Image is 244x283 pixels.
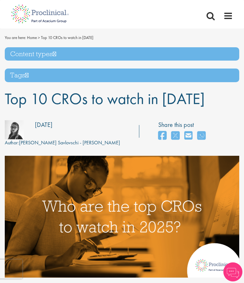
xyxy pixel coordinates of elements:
span: You are here: [5,35,26,40]
span: Top 10 CROs to watch in [DATE] [5,89,205,109]
h3: Tags [5,69,239,82]
a: share on twitter [171,129,180,143]
span: Author: [5,139,19,146]
img: Chatbot [223,262,242,281]
a: share on email [184,129,193,143]
a: share on whats app [197,129,206,143]
img: fff6768c-7d58-4950-025b-08d63f9598ee [5,120,24,139]
a: share on facebook [158,129,166,143]
label: Share this post [158,120,209,129]
div: [DATE] [35,120,52,129]
img: Top 10 CROs 2025| Proclinical [5,156,239,277]
h3: Content types [5,47,239,61]
div: [PERSON_NAME] Savlovschi - [PERSON_NAME] [5,139,120,147]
